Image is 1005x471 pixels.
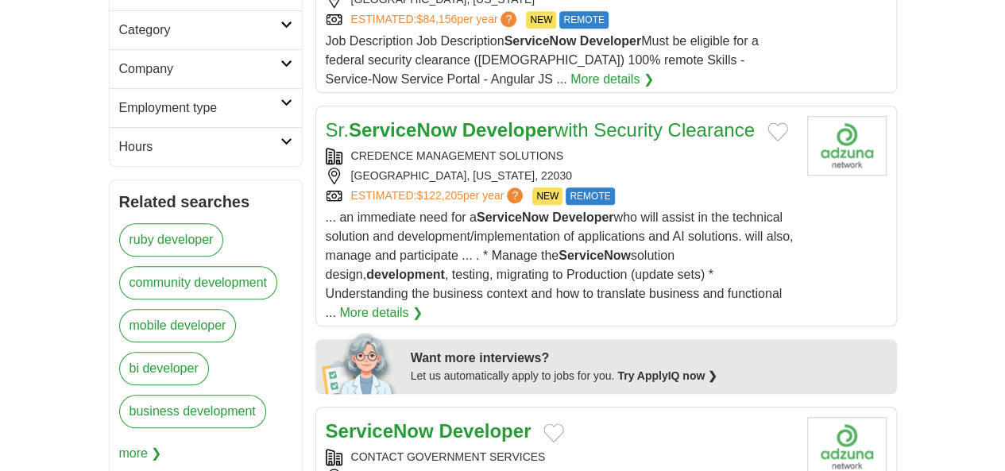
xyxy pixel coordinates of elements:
span: Job Description Job Description Must be eligible for a federal security clearance ([DEMOGRAPHIC_D... [326,34,759,86]
strong: Developer [439,420,531,442]
div: [GEOGRAPHIC_DATA], [US_STATE], 22030 [326,168,794,184]
div: CREDENCE MANAGEMENT SOLUTIONS [326,148,794,164]
a: ESTIMATED:$84,156per year? [351,11,520,29]
a: bi developer [119,352,209,385]
h2: Related searches [119,190,292,214]
a: ESTIMATED:$122,205per year? [351,187,527,205]
div: Let us automatically apply to jobs for you. [411,368,887,384]
a: Hours [110,127,302,166]
span: REMOTE [559,11,608,29]
a: More details ❯ [570,70,654,89]
h2: Category [119,21,280,40]
span: $84,156 [416,13,457,25]
span: $122,205 [416,189,462,202]
a: ServiceNow Developer [326,420,531,442]
a: Company [110,49,302,88]
strong: Developer [580,34,641,48]
a: Sr.ServiceNow Developerwith Security Clearance [326,119,755,141]
div: Want more interviews? [411,349,887,368]
img: Company logo [807,116,887,176]
span: ... an immediate need for a who will assist in the technical solution and development/implementat... [326,210,794,319]
img: apply-iq-scientist.png [322,330,399,394]
strong: development [366,268,445,281]
h2: Company [119,60,280,79]
button: Add to favorite jobs [543,423,564,442]
span: REMOTE [566,187,614,205]
div: CONTACT GOVERNMENT SERVICES [326,449,794,465]
h2: Hours [119,137,280,156]
strong: ServiceNow [349,119,457,141]
strong: Developer [552,210,613,224]
strong: ServiceNow [326,420,434,442]
a: community development [119,266,277,299]
a: ruby developer [119,223,224,257]
a: More details ❯ [339,303,423,322]
a: Try ApplyIQ now ❯ [617,369,717,382]
span: NEW [532,187,562,205]
span: NEW [526,11,556,29]
strong: ServiceNow [504,34,577,48]
button: Add to favorite jobs [767,122,788,141]
span: more ❯ [119,438,162,469]
h2: Employment type [119,98,280,118]
span: ? [501,11,516,27]
a: mobile developer [119,309,237,342]
a: Employment type [110,88,302,127]
span: ? [507,187,523,203]
a: business development [119,395,266,428]
a: Category [110,10,302,49]
strong: ServiceNow [559,249,631,262]
strong: Developer [462,119,555,141]
strong: ServiceNow [477,210,549,224]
